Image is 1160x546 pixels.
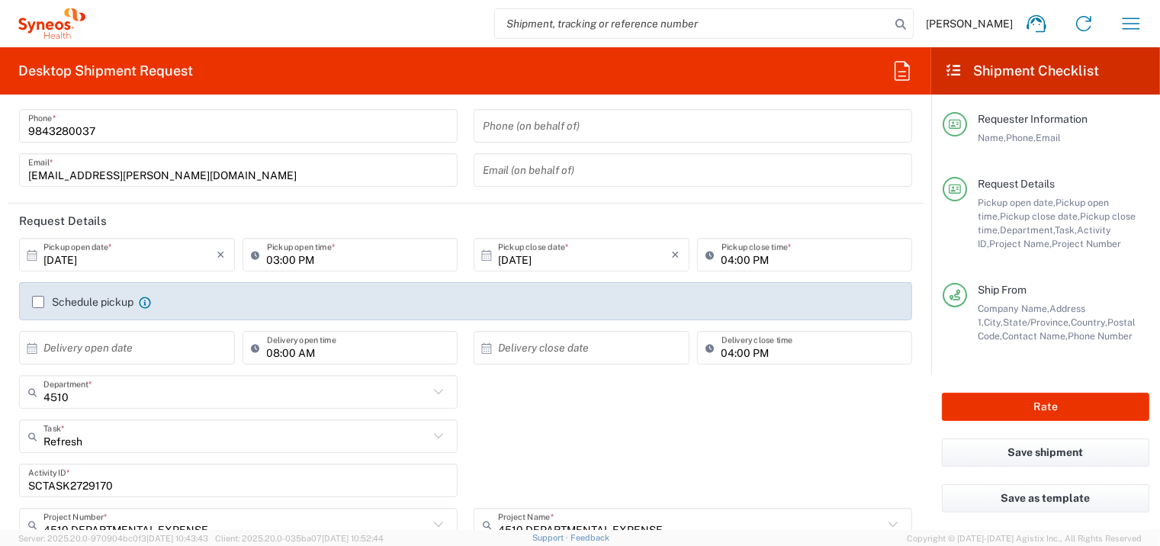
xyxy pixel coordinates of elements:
span: Project Name, [989,238,1052,249]
a: Support [532,533,570,542]
span: Company Name, [978,303,1049,314]
i: × [217,242,226,267]
span: Email [1036,132,1061,143]
a: Feedback [570,533,609,542]
span: Pickup open date, [978,197,1056,208]
span: Task, [1055,224,1077,236]
span: Project Number [1052,238,1121,249]
span: Pickup close date, [1000,210,1080,222]
span: Contact Name, [1002,330,1068,342]
button: Save shipment [942,438,1149,467]
span: [DATE] 10:52:44 [322,534,384,543]
span: Client: 2025.20.0-035ba07 [215,534,384,543]
h2: Request Details [19,214,107,229]
span: Department, [1000,224,1055,236]
span: Request Details [978,178,1055,190]
h2: Desktop Shipment Request [18,62,193,80]
span: Ship From [978,284,1027,296]
span: [DATE] 10:43:43 [146,534,208,543]
span: Name, [978,132,1006,143]
span: Copyright © [DATE]-[DATE] Agistix Inc., All Rights Reserved [907,532,1142,545]
span: Phone Number [1068,330,1133,342]
span: [PERSON_NAME] [926,17,1013,31]
span: State/Province, [1003,316,1071,328]
i: × [672,242,680,267]
span: City, [984,316,1003,328]
label: Schedule pickup [32,296,133,308]
span: Phone, [1006,132,1036,143]
button: Save as template [942,484,1149,512]
span: Requester Information [978,113,1088,125]
h2: Shipment Checklist [945,62,1099,80]
input: Shipment, tracking or reference number [495,9,890,38]
span: Country, [1071,316,1107,328]
span: Server: 2025.20.0-970904bc0f3 [18,534,208,543]
button: Rate [942,393,1149,421]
